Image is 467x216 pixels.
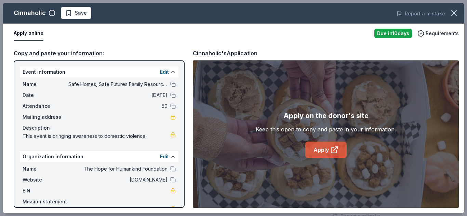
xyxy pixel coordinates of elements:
button: Apply online [14,26,43,41]
div: Description [23,124,176,132]
span: Mailing address [23,113,68,121]
div: Mission statement [23,198,176,206]
span: [DOMAIN_NAME] [68,176,168,184]
div: Cinnaholic [14,8,46,18]
span: Name [23,80,68,88]
button: Requirements [417,29,459,38]
div: Keep this open to copy and paste in your information. [256,125,396,133]
button: Save [61,7,91,19]
span: 50 [68,102,168,110]
span: Save [75,9,87,17]
span: EIN [23,187,68,195]
span: Attendance [23,102,68,110]
div: Due in 10 days [374,29,412,38]
button: Edit [160,153,169,161]
span: Requirements [426,29,459,38]
a: Apply [305,142,347,158]
span: Date [23,91,68,99]
div: Organization information [20,151,178,162]
div: Event information [20,67,178,77]
span: Safe Homes, Safe Futures Family Resource Fair [68,80,168,88]
button: Report a mistake [397,10,445,18]
span: [DATE] [68,91,168,99]
span: This event is bringing awareness to domestic violence. [23,132,170,140]
span: Website [23,176,68,184]
span: Name [23,165,68,173]
div: Cinnaholic's Application [193,49,257,58]
div: Copy and paste your information: [14,49,185,58]
div: Apply on the donor's site [283,110,369,121]
button: Edit [160,68,169,76]
span: The Hope for Humankind Foundation [68,165,168,173]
